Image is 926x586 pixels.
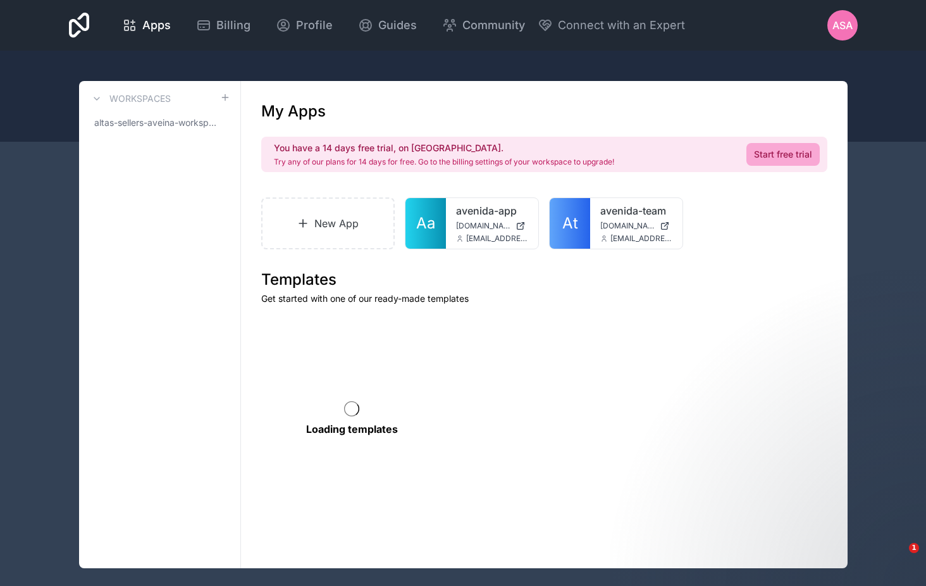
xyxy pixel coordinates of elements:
[112,11,181,39] a: Apps
[746,143,820,166] a: Start free trial
[142,16,171,34] span: Apps
[261,197,395,249] a: New App
[909,543,919,553] span: 1
[610,234,672,244] span: [EMAIL_ADDRESS][DOMAIN_NAME]
[261,270,827,290] h1: Templates
[416,213,435,234] span: Aa
[883,543,913,573] iframe: Intercom live chat
[274,142,614,154] h2: You have a 14 days free trial, on [GEOGRAPHIC_DATA].
[600,221,672,231] a: [DOMAIN_NAME]
[405,198,446,249] a: Aa
[296,16,333,34] span: Profile
[186,11,261,39] a: Billing
[456,203,528,218] a: avenida-app
[89,91,171,106] a: Workspaces
[456,221,528,231] a: [DOMAIN_NAME]
[832,18,853,33] span: ASA
[466,234,528,244] span: [EMAIL_ADDRESS][DOMAIN_NAME]
[261,101,326,122] h1: My Apps
[109,92,171,105] h3: Workspaces
[562,213,578,234] span: At
[600,221,655,231] span: [DOMAIN_NAME]
[432,11,535,39] a: Community
[378,16,417,34] span: Guides
[348,11,427,39] a: Guides
[538,16,685,34] button: Connect with an Expert
[600,203,672,218] a: avenida-team
[558,16,685,34] span: Connect with an Expert
[673,463,926,552] iframe: Intercom notifications message
[261,292,827,305] p: Get started with one of our ready-made templates
[266,11,343,39] a: Profile
[216,16,250,34] span: Billing
[94,116,220,129] span: altas-sellers-aveina-workspace
[89,111,230,134] a: altas-sellers-aveina-workspace
[462,16,525,34] span: Community
[550,198,590,249] a: At
[306,421,398,437] p: Loading templates
[456,221,510,231] span: [DOMAIN_NAME]
[274,157,614,167] p: Try any of our plans for 14 days for free. Go to the billing settings of your workspace to upgrade!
